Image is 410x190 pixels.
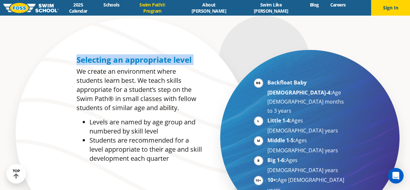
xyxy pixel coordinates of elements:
a: Swim Like [PERSON_NAME] [238,2,304,14]
a: Schools [98,2,125,8]
strong: Big 1-6: [267,157,286,164]
li: Levels are named by age group and numbered by skill level [89,118,202,136]
div: TOP [13,169,20,179]
p: We create an environment where students learn best. We teach skills appropriate for a student’s s... [76,67,202,112]
strong: Middle 1-5: [267,137,295,144]
img: FOSS Swim School Logo [3,3,59,13]
a: Swim Path® Program [125,2,180,14]
a: 2025 Calendar [59,2,98,14]
li: Age [DEMOGRAPHIC_DATA] months to 3 years [267,78,347,115]
a: Blog [304,2,324,8]
strong: Backfloat Baby [DEMOGRAPHIC_DATA]-4: [267,79,332,96]
li: Students are recommended for a level appropriate to their age and skill development each quarter [89,136,202,163]
li: Ages [DEMOGRAPHIC_DATA] years [267,136,347,155]
a: About [PERSON_NAME] [180,2,238,14]
strong: Little 1-4: [267,117,291,124]
li: Ages [DEMOGRAPHIC_DATA] years [267,156,347,175]
a: Careers [324,2,351,8]
span: Selecting an appropriate level [76,54,192,65]
div: Open Intercom Messenger [388,168,404,184]
strong: 10+: [267,176,278,184]
li: Ages [DEMOGRAPHIC_DATA] years [267,116,347,135]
